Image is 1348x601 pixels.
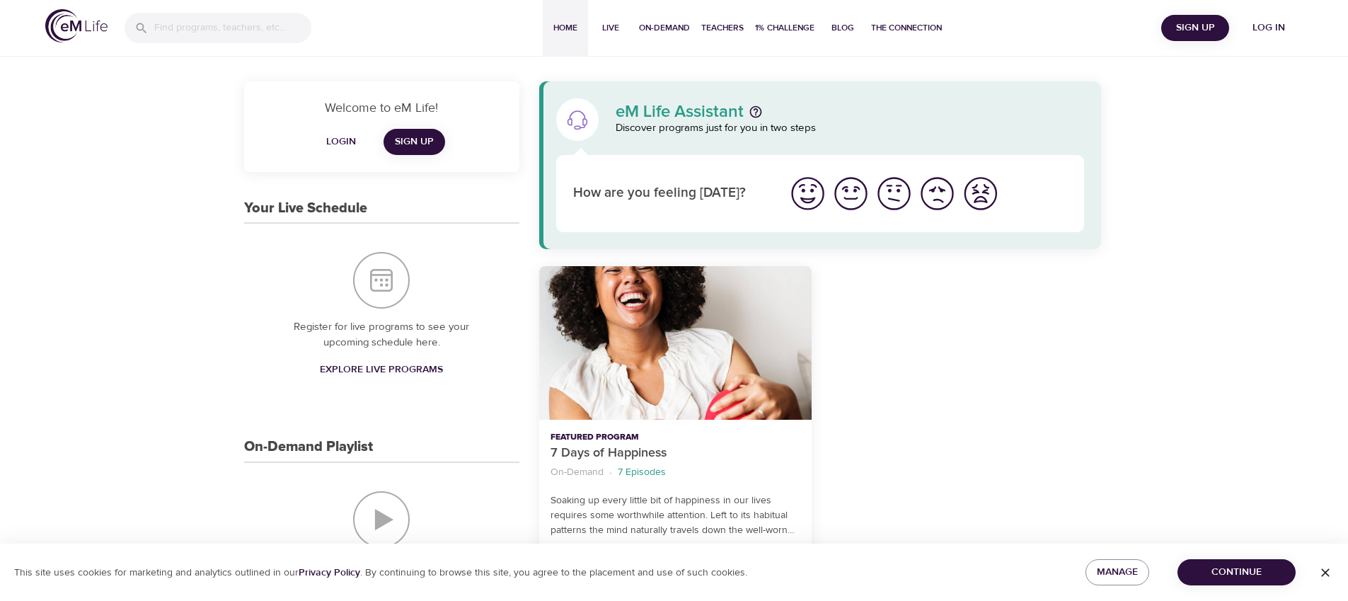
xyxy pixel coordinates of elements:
[353,252,410,309] img: Your Live Schedule
[788,174,827,213] img: great
[755,21,814,35] span: 1% Challenge
[1235,15,1303,41] button: Log in
[786,172,829,215] button: I'm feeling great
[548,21,582,35] span: Home
[261,98,502,118] p: Welcome to eM Life!
[618,465,666,480] p: 7 Episodes
[1240,19,1297,37] span: Log in
[154,13,311,43] input: Find programs, teachers, etc...
[826,21,860,35] span: Blog
[594,21,628,35] span: Live
[1167,19,1223,37] span: Sign Up
[551,431,800,444] p: Featured Program
[573,183,769,204] p: How are you feeling [DATE]?
[639,21,690,35] span: On-Demand
[539,266,812,420] button: 7 Days of Happiness
[1161,15,1229,41] button: Sign Up
[45,9,108,42] img: logo
[916,172,959,215] button: I'm feeling bad
[324,133,358,151] span: Login
[272,319,491,351] p: Register for live programs to see your upcoming schedule here.
[566,108,589,131] img: eM Life Assistant
[551,444,800,463] p: 7 Days of Happiness
[551,463,800,482] nav: breadcrumb
[918,174,957,213] img: bad
[616,120,1085,137] p: Discover programs just for you in two steps
[395,133,434,151] span: Sign Up
[959,172,1002,215] button: I'm feeling worst
[1189,563,1284,581] span: Continue
[1085,559,1149,585] button: Manage
[609,463,612,482] li: ·
[314,357,449,383] a: Explore Live Programs
[384,129,445,155] a: Sign Up
[299,566,360,579] a: Privacy Policy
[829,172,872,215] button: I'm feeling good
[616,103,744,120] p: eM Life Assistant
[961,174,1000,213] img: worst
[875,174,914,213] img: ok
[244,439,373,455] h3: On-Demand Playlist
[701,21,744,35] span: Teachers
[353,491,410,548] img: On-Demand Playlist
[871,21,942,35] span: The Connection
[1097,563,1138,581] span: Manage
[320,361,443,379] span: Explore Live Programs
[831,174,870,213] img: good
[551,493,800,538] p: Soaking up every little bit of happiness in our lives requires some worthwhile attention. Left to...
[551,465,604,480] p: On-Demand
[1177,559,1296,585] button: Continue
[244,200,367,217] h3: Your Live Schedule
[872,172,916,215] button: I'm feeling ok
[318,129,364,155] button: Login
